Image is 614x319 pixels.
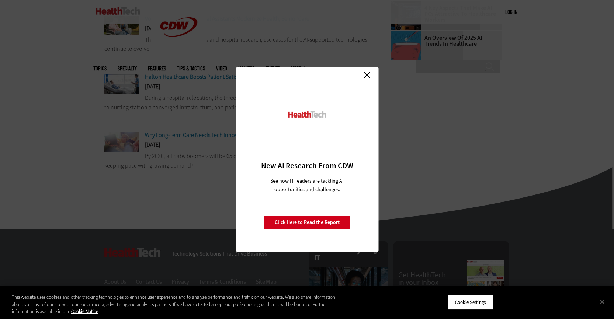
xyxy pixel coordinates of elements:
a: Close [361,69,372,80]
a: Click Here to Read the Report [264,215,350,229]
img: HealthTech_0.png [287,111,327,118]
a: More information about your privacy [71,308,98,315]
button: Cookie Settings [447,294,493,310]
div: This website uses cookies and other tracking technologies to enhance user experience and to analy... [12,294,338,315]
h3: New AI Research From CDW [249,161,365,171]
p: See how IT leaders are tackling AI opportunities and challenges. [261,177,353,194]
button: Close [594,294,610,310]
